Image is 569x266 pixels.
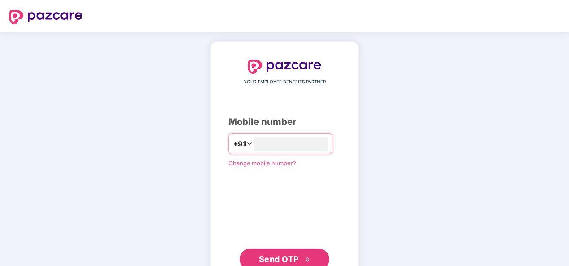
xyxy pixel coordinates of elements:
img: logo [9,10,82,24]
span: +91 [233,138,247,150]
span: down [247,141,252,146]
span: Send OTP [259,254,299,264]
img: logo [248,60,321,74]
div: Mobile number [228,115,341,129]
a: Change mobile number? [228,159,296,167]
span: double-right [305,257,310,263]
span: YOUR EMPLOYEE BENEFITS PARTNER [244,78,326,86]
